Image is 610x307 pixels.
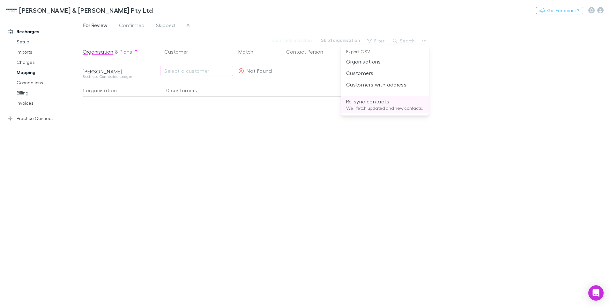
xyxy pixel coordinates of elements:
li: Organisations [341,56,429,67]
p: Customers [346,69,424,77]
li: Re-sync contactsWe'll fetch updated and new contacts. [341,96,429,113]
p: Organisations [346,58,424,65]
p: Re-sync contacts [346,98,424,105]
li: Customers with address [341,79,429,90]
p: Customers with address [346,81,424,88]
li: Customers [341,67,429,79]
div: Open Intercom Messenger [588,285,604,301]
p: We'll fetch updated and new contacts. [346,105,424,111]
p: Export CSV [341,48,429,56]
